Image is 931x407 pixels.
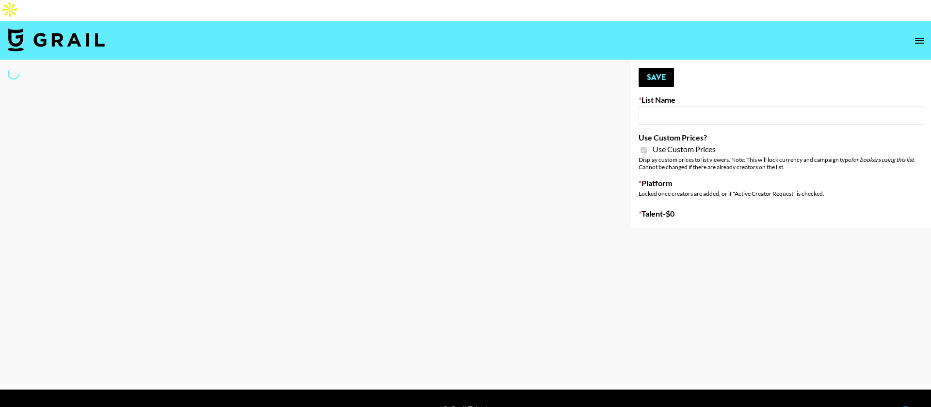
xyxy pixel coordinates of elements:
label: Use Custom Prices? [639,133,923,142]
span: Use Custom Prices [653,144,716,154]
button: Save [639,68,674,87]
label: List Name [639,95,923,105]
label: Talent - $ 0 [639,209,923,219]
label: Platform [639,178,923,188]
div: Display custom prices to list viewers. Note: This will lock currency and campaign type . Cannot b... [639,156,923,171]
div: Locked once creators are added, or if "Active Creator Request" is checked. [639,190,923,197]
button: open drawer [910,31,929,50]
em: for bookers using this list [851,156,914,163]
img: Grail Talent [8,28,105,51]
